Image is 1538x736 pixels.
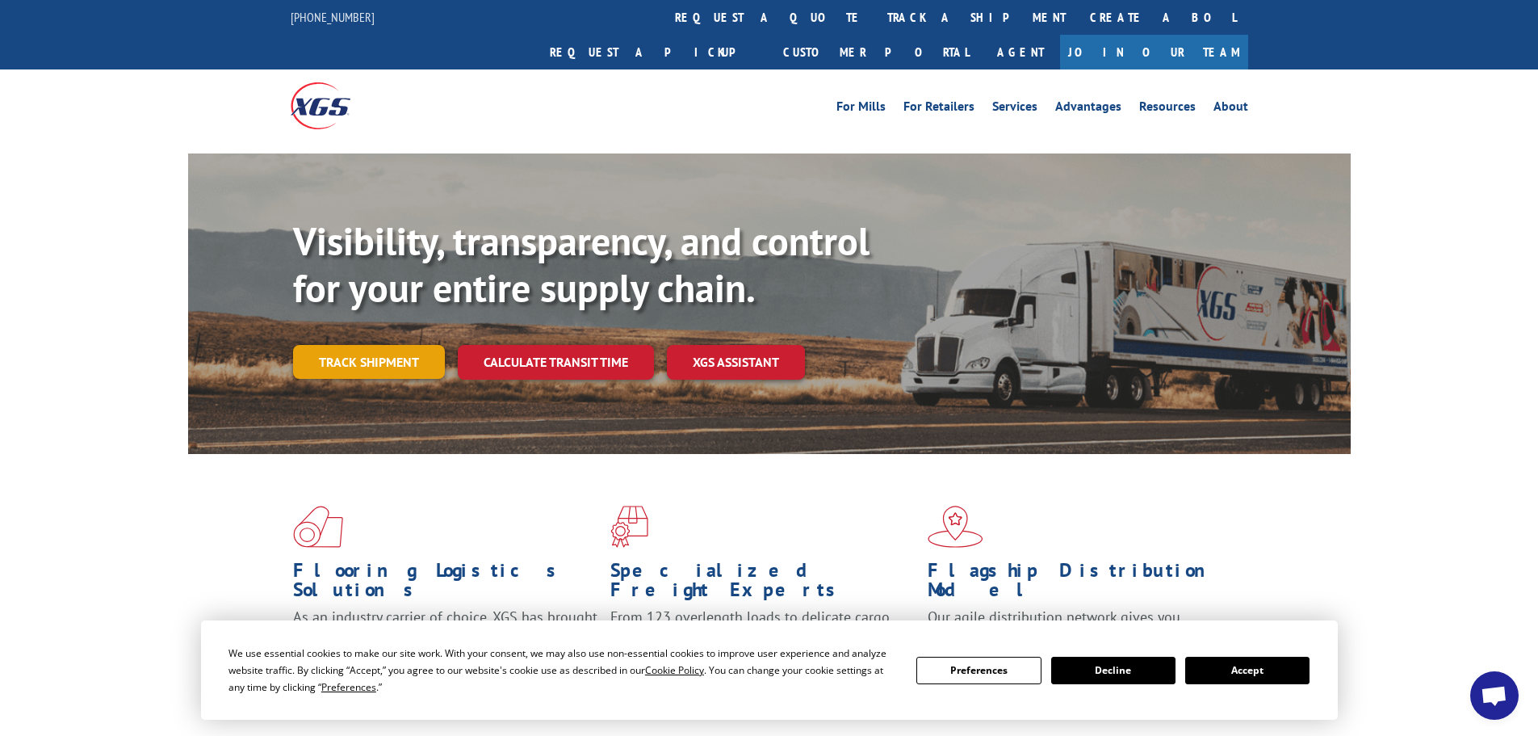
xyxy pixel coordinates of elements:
img: xgs-icon-total-supply-chain-intelligence-red [293,506,343,548]
img: xgs-icon-flagship-distribution-model-red [928,506,983,548]
div: We use essential cookies to make our site work. With your consent, we may also use non-essential ... [228,645,897,696]
a: Calculate transit time [458,345,654,380]
p: From 123 overlength loads to delicate cargo, our experienced staff knows the best way to move you... [610,608,916,679]
span: Preferences [321,680,376,694]
a: About [1213,100,1248,118]
a: For Retailers [903,100,974,118]
button: Preferences [916,657,1041,684]
h1: Specialized Freight Experts [610,561,916,608]
a: Services [992,100,1037,118]
a: Advantages [1055,100,1121,118]
div: Cookie Consent Prompt [201,620,1338,720]
a: Resources [1139,100,1196,118]
a: Request a pickup [538,35,771,69]
h1: Flooring Logistics Solutions [293,561,598,608]
span: Cookie Policy [645,663,704,677]
span: Our agile distribution network gives you nationwide inventory management on demand. [928,608,1225,646]
a: Customer Portal [771,35,981,69]
button: Decline [1051,657,1176,684]
button: Accept [1185,657,1310,684]
a: Join Our Team [1060,35,1248,69]
a: [PHONE_NUMBER] [291,9,375,25]
img: xgs-icon-focused-on-flooring-red [610,506,648,548]
span: As an industry carrier of choice, XGS has brought innovation and dedication to flooring logistics... [293,608,597,665]
a: Open chat [1470,671,1519,720]
a: Track shipment [293,345,445,379]
a: Agent [981,35,1060,69]
b: Visibility, transparency, and control for your entire supply chain. [293,216,870,313]
h1: Flagship Distribution Model [928,561,1233,608]
a: For Mills [836,100,886,118]
a: XGS ASSISTANT [667,345,805,380]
